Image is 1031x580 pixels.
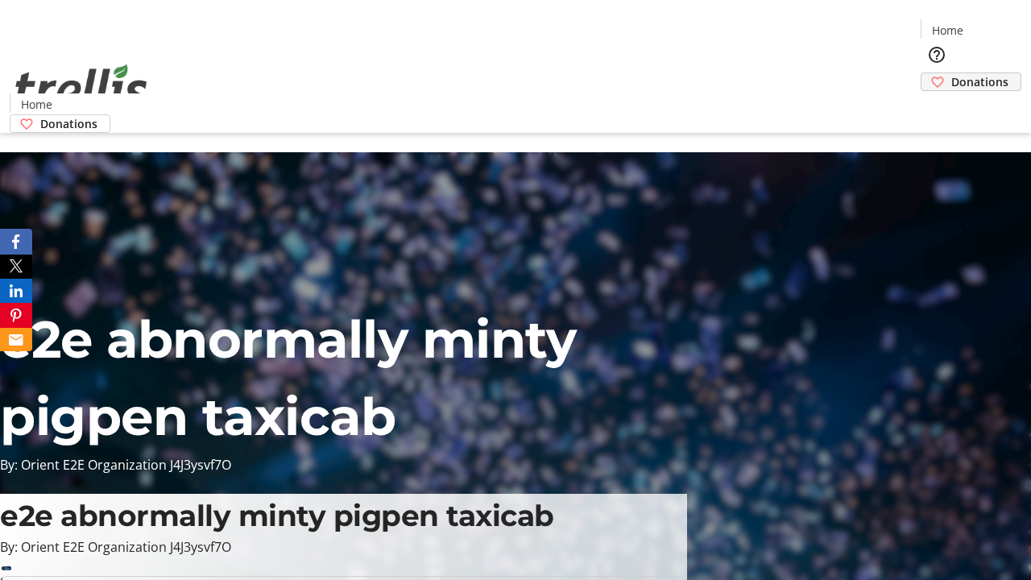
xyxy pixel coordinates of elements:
[10,47,153,127] img: Orient E2E Organization J4J3ysvf7O's Logo
[921,39,953,71] button: Help
[921,22,973,39] a: Home
[951,73,1008,90] span: Donations
[921,72,1021,91] a: Donations
[21,96,52,113] span: Home
[932,22,963,39] span: Home
[40,115,97,132] span: Donations
[921,91,953,123] button: Cart
[10,114,110,133] a: Donations
[10,96,62,113] a: Home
